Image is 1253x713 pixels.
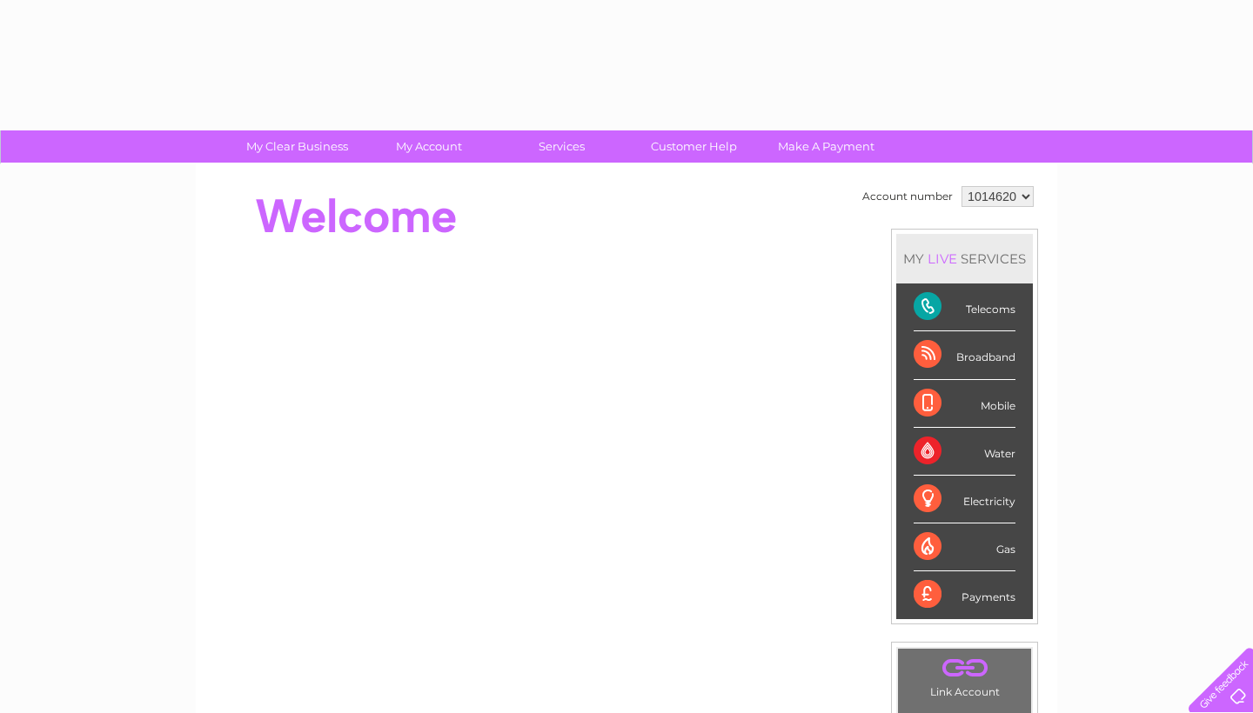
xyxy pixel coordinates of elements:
[622,130,766,163] a: Customer Help
[754,130,898,163] a: Make A Payment
[914,571,1015,618] div: Payments
[914,380,1015,428] div: Mobile
[914,283,1015,331] div: Telecoms
[914,476,1015,523] div: Electricity
[914,523,1015,571] div: Gas
[914,331,1015,379] div: Broadband
[897,648,1032,703] td: Link Account
[924,250,961,267] div: LIVE
[902,653,1027,683] a: .
[358,130,501,163] a: My Account
[914,428,1015,476] div: Water
[896,234,1033,283] div: MY SERVICES
[490,130,633,163] a: Services
[858,182,957,211] td: Account number
[225,130,369,163] a: My Clear Business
